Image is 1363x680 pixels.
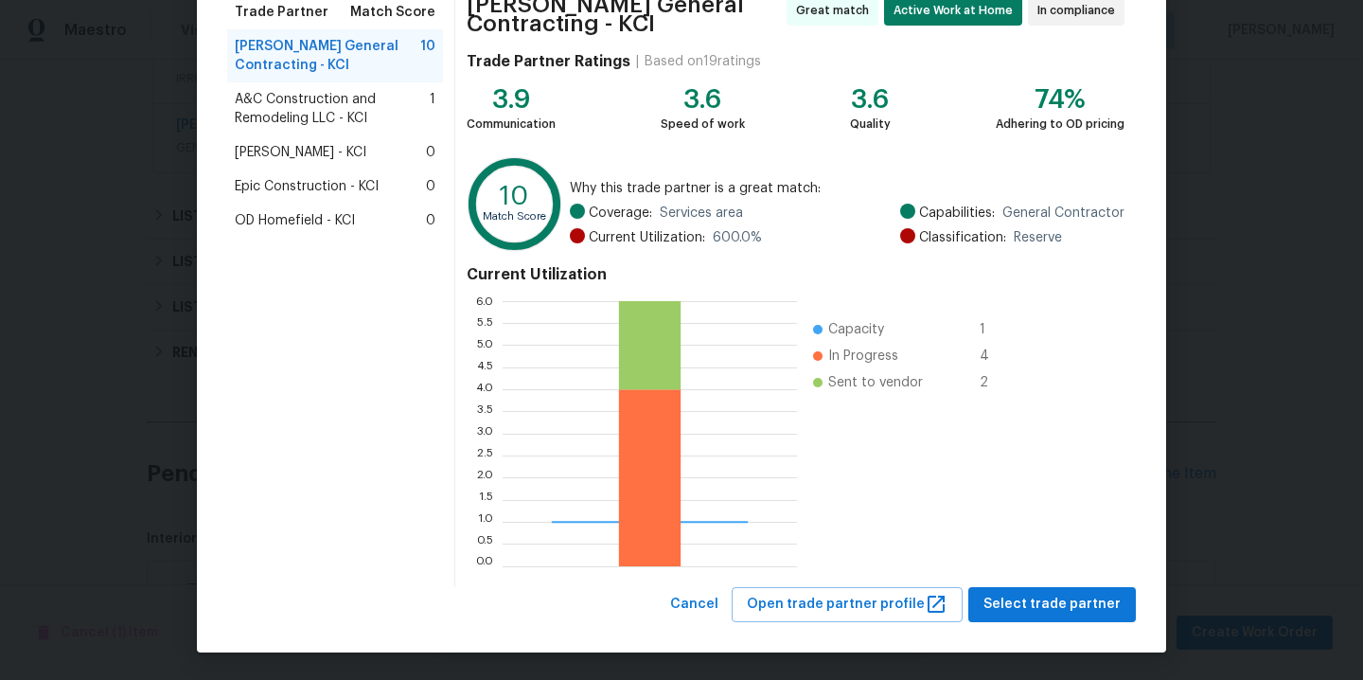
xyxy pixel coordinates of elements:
text: 4.5 [476,362,493,373]
span: Active Work at Home [894,1,1020,20]
text: 10 [500,183,529,209]
text: 4.0 [475,384,493,395]
span: 1 [980,320,1010,339]
div: | [630,52,645,71]
div: 3.9 [467,90,556,109]
text: 2.0 [476,472,493,483]
span: Coverage: [589,204,652,223]
span: 0 [426,211,435,230]
text: 3.0 [476,428,493,439]
span: Capabilities: [919,204,995,223]
span: Open trade partner profile [747,593,947,617]
span: Capacity [828,320,884,339]
span: Current Utilization: [589,228,705,247]
div: 3.6 [661,90,745,109]
span: Why this trade partner is a great match: [570,179,1124,198]
div: Communication [467,115,556,134]
text: 0.0 [475,561,493,572]
text: 1.5 [479,494,493,506]
span: 0 [426,143,435,162]
span: [PERSON_NAME] - KCI [235,143,366,162]
span: 0 [426,177,435,196]
span: Sent to vendor [828,373,923,392]
div: Quality [850,115,891,134]
h4: Trade Partner Ratings [467,52,630,71]
h4: Current Utilization [467,265,1124,284]
div: Speed of work [661,115,745,134]
span: 600.0 % [713,228,762,247]
span: In Progress [828,347,898,366]
span: Trade Partner [235,3,328,22]
text: 1.0 [478,516,493,528]
span: Epic Construction - KCI [235,177,379,196]
span: Select trade partner [983,593,1121,617]
span: OD Homefield - KCI [235,211,355,230]
text: Match Score [483,211,546,222]
text: 3.5 [477,405,493,417]
text: 6.0 [475,295,493,307]
span: Great match [796,1,876,20]
span: A&C Construction and Remodeling LLC - KCI [235,90,430,128]
button: Open trade partner profile [732,587,963,622]
span: Cancel [670,593,718,617]
div: Adhering to OD pricing [996,115,1124,134]
span: 1 [430,90,435,128]
button: Select trade partner [968,587,1136,622]
span: Match Score [350,3,435,22]
span: Classification: [919,228,1006,247]
div: Based on 19 ratings [645,52,761,71]
span: [PERSON_NAME] General Contracting - KCI [235,37,420,75]
span: General Contractor [1002,204,1124,223]
text: 5.0 [476,339,493,350]
span: In compliance [1037,1,1123,20]
span: Reserve [1014,228,1062,247]
div: 3.6 [850,90,891,109]
div: 74% [996,90,1124,109]
text: 5.5 [477,317,493,329]
span: Services area [660,204,743,223]
span: 10 [420,37,435,75]
text: 0.5 [476,538,493,549]
span: 2 [980,373,1010,392]
button: Cancel [663,587,726,622]
text: 2.5 [477,450,493,461]
span: 4 [980,347,1010,366]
